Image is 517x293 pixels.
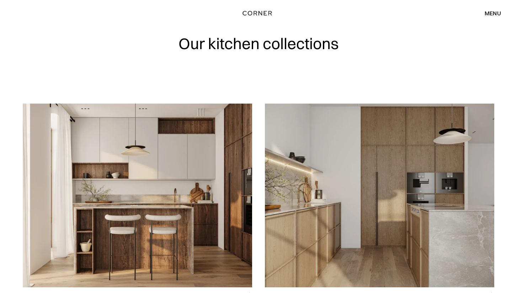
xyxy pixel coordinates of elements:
[478,7,501,19] div: menu
[485,10,501,16] div: menu
[236,9,280,18] a: home
[178,35,339,52] h1: Our kitchen collections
